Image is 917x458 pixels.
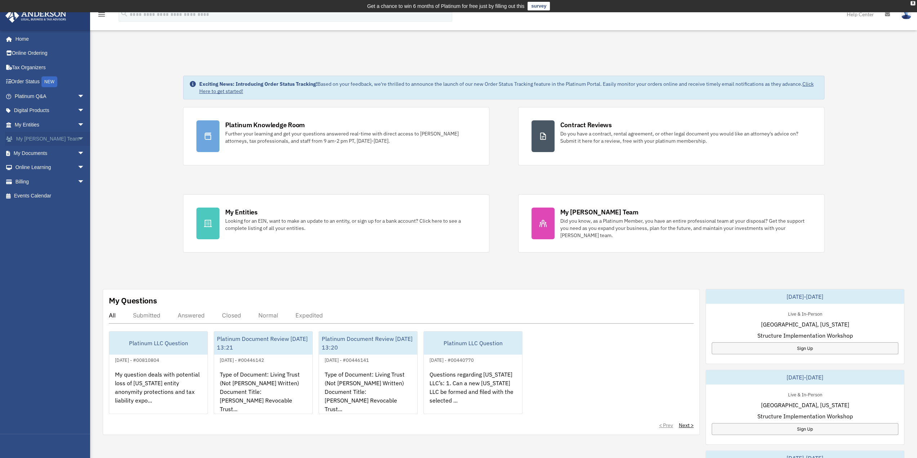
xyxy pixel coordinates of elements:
[782,390,828,398] div: Live & In-Person
[528,2,550,10] a: survey
[367,2,525,10] div: Get a chance to win 6 months of Platinum for free just by filling out this
[199,80,818,95] div: Based on your feedback, we're thrilled to announce the launch of our new Order Status Tracking fe...
[560,130,811,144] div: Do you have a contract, rental agreement, or other legal document you would like an attorney's ad...
[712,423,898,435] a: Sign Up
[5,189,95,203] a: Events Calendar
[109,331,208,414] a: Platinum LLC Question[DATE] - #00810804My question deals with potential loss of [US_STATE] entity...
[109,332,208,355] div: Platinum LLC Question
[41,76,57,87] div: NEW
[214,364,312,421] div: Type of Document: Living Trust (Not [PERSON_NAME] Written) Document Title: [PERSON_NAME] Revocabl...
[258,312,278,319] div: Normal
[679,422,694,429] a: Next >
[560,217,811,239] div: Did you know, as a Platinum Member, you have an entire professional team at your disposal? Get th...
[560,208,638,217] div: My [PERSON_NAME] Team
[109,295,157,306] div: My Questions
[77,146,92,161] span: arrow_drop_down
[178,312,205,319] div: Answered
[761,401,849,409] span: [GEOGRAPHIC_DATA], [US_STATE]
[319,356,375,363] div: [DATE] - #00446141
[424,364,522,421] div: Questions regarding [US_STATE] LLC’s: 1. Can a new [US_STATE] LLC be formed and filed with the se...
[5,117,95,132] a: My Entitiesarrow_drop_down
[97,13,106,19] a: menu
[319,332,417,355] div: Platinum Document Review [DATE] 13:20
[3,9,68,23] img: Anderson Advisors Platinum Portal
[222,312,241,319] div: Closed
[214,356,270,363] div: [DATE] - #00446142
[712,342,898,354] a: Sign Up
[757,412,853,421] span: Structure Implementation Workshop
[183,107,489,165] a: Platinum Knowledge Room Further your learning and get your questions answered real-time with dire...
[133,312,160,319] div: Submitted
[214,331,313,414] a: Platinum Document Review [DATE] 13:21[DATE] - #00446142Type of Document: Living Trust (Not [PERSO...
[77,117,92,132] span: arrow_drop_down
[5,75,95,89] a: Order StatusNEW
[5,32,92,46] a: Home
[77,103,92,118] span: arrow_drop_down
[5,89,95,103] a: Platinum Q&Aarrow_drop_down
[77,160,92,175] span: arrow_drop_down
[199,81,317,87] strong: Exciting News: Introducing Order Status Tracking!
[761,320,849,329] span: [GEOGRAPHIC_DATA], [US_STATE]
[5,160,95,175] a: Online Learningarrow_drop_down
[183,194,489,253] a: My Entities Looking for an EIN, want to make an update to an entity, or sign up for a bank accoun...
[423,331,522,414] a: Platinum LLC Question[DATE] - #00440770Questions regarding [US_STATE] LLC’s: 1. Can a new [US_STA...
[5,146,95,160] a: My Documentsarrow_drop_down
[518,194,824,253] a: My [PERSON_NAME] Team Did you know, as a Platinum Member, you have an entire professional team at...
[560,120,612,129] div: Contract Reviews
[77,132,92,147] span: arrow_drop_down
[225,130,476,144] div: Further your learning and get your questions answered real-time with direct access to [PERSON_NAM...
[706,370,904,384] div: [DATE]-[DATE]
[5,46,95,61] a: Online Ordering
[77,174,92,189] span: arrow_drop_down
[782,310,828,317] div: Live & In-Person
[225,208,258,217] div: My Entities
[225,120,305,129] div: Platinum Knowledge Room
[901,9,912,19] img: User Pic
[120,10,128,18] i: search
[109,356,165,363] div: [DATE] - #00810804
[424,332,522,355] div: Platinum LLC Question
[757,331,853,340] span: Structure Implementation Workshop
[109,312,116,319] div: All
[5,60,95,75] a: Tax Organizers
[77,89,92,104] span: arrow_drop_down
[109,364,208,421] div: My question deals with potential loss of [US_STATE] entity anonymity protections and tax liabilit...
[295,312,323,319] div: Expedited
[319,331,418,414] a: Platinum Document Review [DATE] 13:20[DATE] - #00446141Type of Document: Living Trust (Not [PERSO...
[5,174,95,189] a: Billingarrow_drop_down
[5,132,95,146] a: My [PERSON_NAME] Teamarrow_drop_down
[424,356,480,363] div: [DATE] - #00440770
[97,10,106,19] i: menu
[518,107,824,165] a: Contract Reviews Do you have a contract, rental agreement, or other legal document you would like...
[5,103,95,118] a: Digital Productsarrow_drop_down
[225,217,476,232] div: Looking for an EIN, want to make an update to an entity, or sign up for a bank account? Click her...
[214,332,312,355] div: Platinum Document Review [DATE] 13:21
[706,289,904,304] div: [DATE]-[DATE]
[199,81,814,94] a: Click Here to get started!
[319,364,417,421] div: Type of Document: Living Trust (Not [PERSON_NAME] Written) Document Title: [PERSON_NAME] Revocabl...
[911,1,915,5] div: close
